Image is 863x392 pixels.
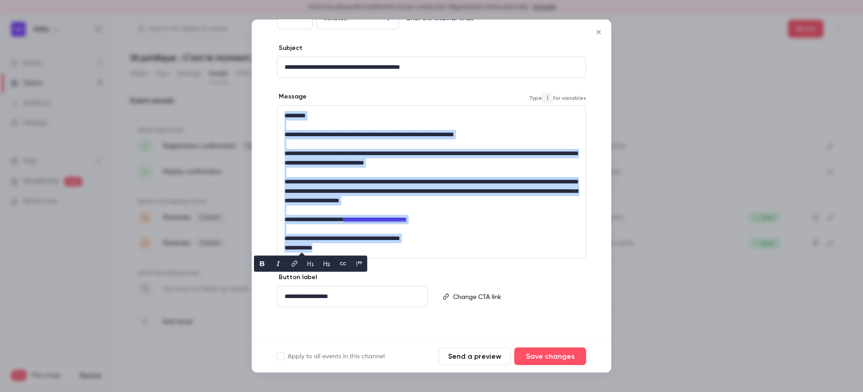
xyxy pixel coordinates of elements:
button: italic [271,257,285,271]
button: Close [590,23,608,41]
button: bold [255,257,269,271]
div: editor [277,106,586,258]
div: editor [277,287,427,307]
label: Button label [277,273,317,282]
button: Save changes [514,347,586,365]
label: Apply to all events in this channel [277,352,385,361]
code: { [542,93,553,103]
button: blockquote [352,257,366,271]
label: Message [277,93,307,102]
button: Send a preview [439,347,511,365]
button: link [287,257,302,271]
div: editor [277,58,586,78]
span: Type for variables [529,93,586,103]
div: editor [449,287,585,307]
label: Subject [277,44,302,53]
